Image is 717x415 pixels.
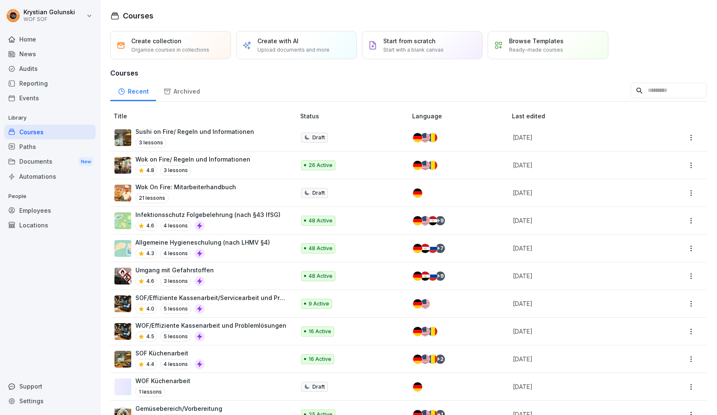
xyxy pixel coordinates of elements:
[428,327,437,336] img: ro.svg
[146,305,154,313] p: 4.0
[146,167,154,174] p: 4.8
[513,188,647,197] p: [DATE]
[421,161,430,170] img: us.svg
[4,139,96,154] a: Paths
[509,37,564,45] p: Browse Templates
[135,127,254,136] p: Sushi on Fire/ Regeln und Informationen
[513,327,647,336] p: [DATE]
[309,272,333,280] p: 48 Active
[421,299,430,308] img: us.svg
[513,299,647,308] p: [DATE]
[135,266,214,274] p: Umgang mit Gefahrstoffen
[436,355,445,364] div: + 2
[413,271,422,281] img: de.svg
[428,133,437,142] img: ro.svg
[131,37,182,45] p: Create collection
[513,244,647,253] p: [DATE]
[146,250,154,257] p: 4.3
[160,304,191,314] p: 5 lessons
[160,359,191,369] p: 4 lessons
[383,46,444,54] p: Start with a blank canvas
[23,16,75,22] p: WOF SOF
[428,161,437,170] img: ro.svg
[257,46,330,54] p: Upload documents and more
[110,80,156,101] a: Recent
[4,154,96,170] div: Documents
[114,129,131,146] img: nsy3j7j0359sgxoxlx1dqr88.png
[160,331,191,342] p: 5 lessons
[4,394,96,408] a: Settings
[309,328,331,335] p: 16 Active
[4,47,96,61] a: News
[4,125,96,139] a: Courses
[413,382,422,392] img: de.svg
[428,216,437,225] img: eg.svg
[428,271,437,281] img: ru.svg
[160,248,191,258] p: 4 lessons
[4,218,96,232] div: Locations
[114,157,131,174] img: lr4cevy699ul5vij1e34igg4.png
[135,321,286,330] p: WOF/Effiziente Kassenarbeit und Problemlösungen
[135,404,222,413] p: Gemüsebereich/Vorbereitung
[436,244,445,253] div: + 7
[309,162,333,169] p: 26 Active
[135,349,205,358] p: SOF Küchenarbeit
[413,188,422,198] img: de.svg
[4,169,96,184] a: Automations
[312,134,325,141] p: Draft
[146,222,154,230] p: 4.6
[309,245,333,252] p: 48 Active
[436,216,445,225] div: + 9
[114,323,131,340] img: hylcge7l2zcqk2935eqvc2vv.png
[312,189,325,197] p: Draft
[146,333,154,340] p: 4.5
[160,221,191,231] p: 4 lessons
[23,9,75,16] p: Krystian Golunski
[135,210,281,219] p: Infektionsschutz Folgebelehrung (nach §43 IfSG)
[4,379,96,394] div: Support
[135,238,270,247] p: Allgemeine Hygieneschulung (nach LHMV §4)
[135,293,287,302] p: SOF/Effiziente Kassenarbeit/Servicearbeit und Problemlösungen
[160,165,191,175] p: 3 lessons
[135,193,169,203] p: 21 lessons
[79,157,93,167] div: New
[421,327,430,336] img: us.svg
[300,112,409,120] p: Status
[509,46,563,54] p: Ready-made courses
[312,383,325,391] p: Draft
[4,91,96,105] a: Events
[413,161,422,170] img: de.svg
[421,216,430,225] img: us.svg
[135,376,190,385] p: WOF Küchenarbeit
[513,382,647,391] p: [DATE]
[4,76,96,91] a: Reporting
[513,133,647,142] p: [DATE]
[4,32,96,47] a: Home
[413,244,422,253] img: de.svg
[114,185,131,201] img: frwdqtg89sszz569zmpf8cpg.png
[156,80,207,101] a: Archived
[257,37,299,45] p: Create with AI
[309,217,333,224] p: 48 Active
[309,300,329,308] p: 9 Active
[135,155,250,164] p: Wok on Fire/ Regeln und Informationen
[421,271,430,281] img: eg.svg
[4,111,96,125] p: Library
[114,112,297,120] p: Title
[413,299,422,308] img: de.svg
[114,240,131,257] img: gxsnf7ygjsfsmxd96jxi4ufn.png
[513,355,647,363] p: [DATE]
[413,133,422,142] img: de.svg
[4,203,96,218] div: Employees
[123,10,153,21] h1: Courses
[135,183,236,191] p: Wok On Fire: Mitarbeiterhandbuch
[114,351,131,368] img: tqwtw9r94l6pcd0yz7rr6nlj.png
[513,161,647,170] p: [DATE]
[131,46,209,54] p: Organise courses in collections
